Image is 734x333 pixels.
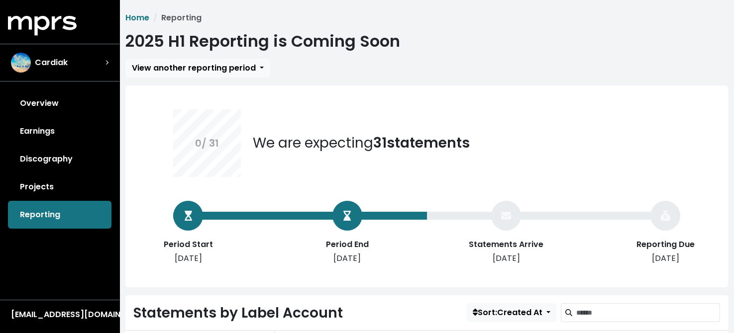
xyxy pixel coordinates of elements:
a: Projects [8,173,111,201]
li: Reporting [149,12,202,24]
div: Statements Arrive [466,239,546,250]
div: [DATE] [148,252,228,264]
div: [EMAIL_ADDRESS][DOMAIN_NAME] [11,309,108,321]
a: Discography [8,145,111,173]
nav: breadcrumb [125,12,728,24]
div: [DATE] [308,252,387,264]
button: Sort:Created At [466,303,557,322]
div: Reporting Due [626,239,705,250]
button: View another reporting period [125,59,270,78]
h1: 2025 H1 Reporting is Coming Soon [125,32,400,51]
a: Overview [8,89,111,117]
span: Sort: Created At [473,307,542,318]
a: Earnings [8,117,111,145]
h2: Statements by Label Account [133,305,343,322]
a: Home [125,12,149,23]
span: Cardiak [35,57,68,69]
div: [DATE] [626,252,705,264]
a: mprs logo [8,19,77,31]
div: Period End [308,239,387,250]
input: Search label accounts [576,303,720,322]
span: View another reporting period [132,62,256,74]
b: 31 statements [373,133,470,153]
div: Period Start [148,239,228,250]
div: [DATE] [466,252,546,264]
img: The selected account / producer [11,53,31,73]
button: [EMAIL_ADDRESS][DOMAIN_NAME] [8,308,111,321]
div: We are expecting [253,133,470,154]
